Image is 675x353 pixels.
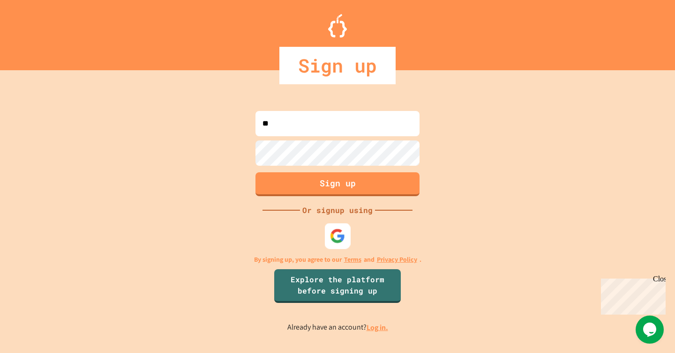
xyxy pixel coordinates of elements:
[344,255,361,265] a: Terms
[328,14,347,37] img: Logo.svg
[255,172,420,196] button: Sign up
[636,316,666,344] iframe: chat widget
[287,322,388,333] p: Already have an account?
[300,205,375,216] div: Or signup using
[254,255,421,265] p: By signing up, you agree to our and .
[367,323,388,332] a: Log in.
[377,255,417,265] a: Privacy Policy
[330,228,345,244] img: google-icon.svg
[597,275,666,315] iframe: chat widget
[279,47,396,84] div: Sign up
[4,4,65,59] div: Chat with us now!Close
[274,269,401,303] a: Explore the platform before signing up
